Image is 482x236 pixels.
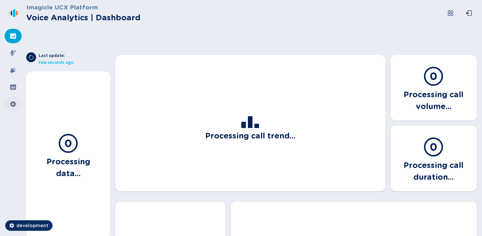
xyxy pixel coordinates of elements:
svg: mic-fill [10,50,16,56]
span: Last update: [39,52,73,59]
svg: arrow-clockwise [29,55,34,60]
h2: Voice Analytics | Dashboard [26,12,140,24]
h3: Processing call volume... [398,87,469,112]
span: Few seconds ago [39,59,73,66]
div: Recordings [5,46,22,60]
div: Settings [5,97,22,111]
h3: Processing call duration... [398,157,469,183]
h3: Processing call trend... [205,128,295,142]
svg: dashboard-filled [10,33,16,39]
button: development [5,220,52,231]
h3: Processing data... [34,154,102,179]
svg: groups-filled [10,84,16,90]
div: Alarms [5,63,22,77]
div: Groups [5,80,22,94]
div: Dashboard [5,29,22,43]
svg: box-arrow-left [466,10,472,16]
span: development [16,222,49,229]
svg: alarm-filled [10,67,16,73]
h3: Imagicle UCX Platform [26,3,140,12]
